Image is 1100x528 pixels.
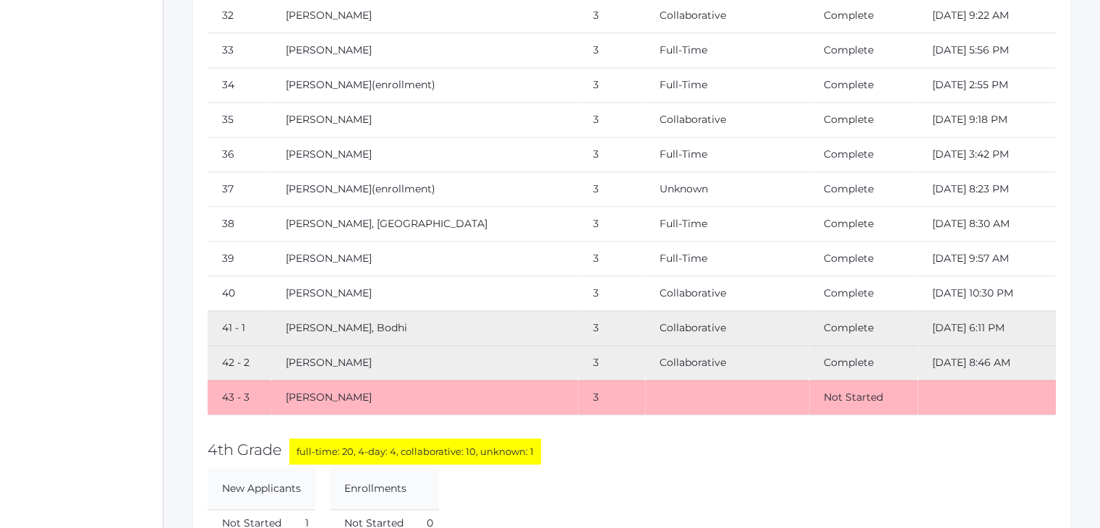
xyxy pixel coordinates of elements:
[578,33,644,67] td: 3
[330,468,439,510] th: Enrollments
[286,113,372,126] a: [PERSON_NAME]
[918,345,1056,380] td: [DATE] 8:46 AM
[208,380,271,414] td: 43 - 3
[208,276,271,310] td: 40
[645,137,810,171] td: Full-Time
[578,345,644,380] td: 3
[824,391,883,404] a: Not Started
[918,310,1056,345] td: [DATE] 6:11 PM
[286,43,372,56] a: [PERSON_NAME]
[208,137,271,171] td: 36
[824,217,874,230] a: Complete
[208,67,271,102] td: 34
[286,9,372,22] a: [PERSON_NAME]
[918,137,1056,171] td: [DATE] 3:42 PM
[918,276,1056,310] td: [DATE] 10:30 PM
[824,252,874,265] a: Complete
[578,206,644,241] td: 3
[271,345,579,380] td: [PERSON_NAME]
[824,148,874,161] a: Complete
[918,241,1056,276] td: [DATE] 9:57 AM
[645,102,810,137] td: Collaborative
[645,206,810,241] td: Full-Time
[824,78,874,91] a: Complete
[271,171,579,206] td: (enrollment)
[289,438,541,464] span: full-time: 20, 4-day: 4, collaborative: 10, unknown: 1
[286,78,372,91] a: [PERSON_NAME]
[208,310,271,345] td: 41 - 1
[271,67,579,102] td: (enrollment)
[286,252,372,265] a: [PERSON_NAME]
[824,9,874,22] a: Complete
[824,321,874,334] a: Complete
[578,102,644,137] td: 3
[271,310,579,345] td: [PERSON_NAME], Bodhi
[918,171,1056,206] td: [DATE] 8:23 PM
[824,356,874,369] a: Complete
[645,171,810,206] td: Unknown
[645,276,810,310] td: Collaborative
[645,310,810,345] td: Collaborative
[271,380,579,414] td: [PERSON_NAME]
[824,113,874,126] a: Complete
[208,206,271,241] td: 38
[578,380,644,414] td: 3
[208,441,1056,460] h2: 4th Grade
[208,33,271,67] td: 33
[286,286,372,299] a: [PERSON_NAME]
[824,182,874,195] a: Complete
[208,102,271,137] td: 35
[645,345,810,380] td: Collaborative
[918,33,1056,67] td: [DATE] 5:56 PM
[578,137,644,171] td: 3
[208,241,271,276] td: 39
[578,67,644,102] td: 3
[645,67,810,102] td: Full-Time
[578,241,644,276] td: 3
[918,102,1056,137] td: [DATE] 9:18 PM
[286,148,372,161] a: [PERSON_NAME]
[208,468,315,510] th: New Applicants
[824,43,874,56] a: Complete
[645,241,810,276] td: Full-Time
[645,33,810,67] td: Full-Time
[208,171,271,206] td: 37
[578,310,644,345] td: 3
[918,206,1056,241] td: [DATE] 8:30 AM
[824,286,874,299] a: Complete
[578,171,644,206] td: 3
[286,217,487,230] a: [PERSON_NAME], [GEOGRAPHIC_DATA]
[918,67,1056,102] td: [DATE] 2:55 PM
[578,276,644,310] td: 3
[208,345,271,380] td: 42 - 2
[286,182,372,195] a: [PERSON_NAME]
